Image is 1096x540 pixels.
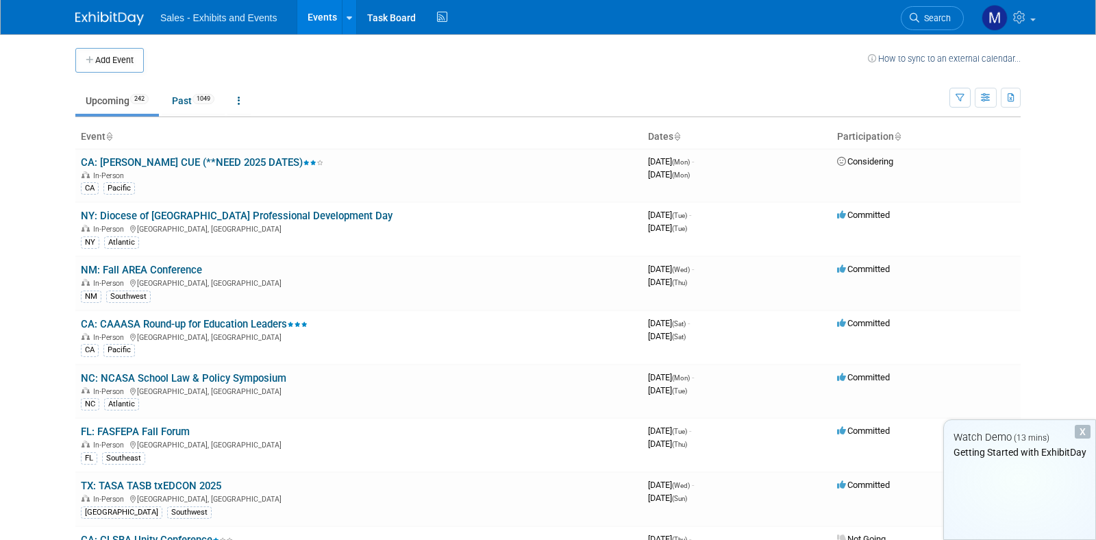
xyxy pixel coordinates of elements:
span: (Sat) [672,333,686,341]
img: In-Person Event [82,495,90,502]
span: 1049 [192,94,214,104]
a: Sort by Participation Type [894,131,901,142]
span: (Mon) [672,374,690,382]
a: Sort by Event Name [105,131,112,142]
span: (Wed) [672,482,690,489]
span: 242 [130,94,149,104]
img: In-Person Event [82,333,90,340]
div: Getting Started with ExhibitDay [944,445,1095,459]
span: - [692,264,694,274]
span: (Wed) [672,266,690,273]
span: In-Person [93,171,128,180]
div: Southwest [106,291,151,303]
div: CA [81,182,99,195]
a: NC: NCASA School Law & Policy Symposium [81,372,286,384]
span: [DATE] [648,493,687,503]
a: FL: FASFEPA Fall Forum [81,426,190,438]
div: CA [81,344,99,356]
th: Participation [832,125,1021,149]
span: [DATE] [648,277,687,287]
span: [DATE] [648,439,687,449]
img: In-Person Event [82,225,90,232]
span: (Mon) [672,158,690,166]
span: - [689,426,691,436]
span: Committed [837,318,890,328]
a: NY: Diocese of [GEOGRAPHIC_DATA] Professional Development Day [81,210,393,222]
div: NM [81,291,101,303]
div: Pacific [103,182,135,195]
span: Committed [837,210,890,220]
img: In-Person Event [82,441,90,447]
div: FL [81,452,97,465]
a: How to sync to an external calendar... [868,53,1021,64]
span: In-Person [93,495,128,504]
span: [DATE] [648,372,694,382]
span: Committed [837,426,890,436]
div: Southwest [167,506,212,519]
img: In-Person Event [82,387,90,394]
span: Committed [837,372,890,382]
a: CA: [PERSON_NAME] CUE (**NEED 2025 DATES) [81,156,323,169]
img: In-Person Event [82,171,90,178]
button: Add Event [75,48,144,73]
span: [DATE] [648,223,687,233]
a: TX: TASA TASB txEDCON 2025 [81,480,221,492]
a: NM: Fall AREA Conference [81,264,202,276]
div: [GEOGRAPHIC_DATA] [81,506,162,519]
span: - [692,480,694,490]
span: [DATE] [648,318,690,328]
span: [DATE] [648,480,694,490]
span: (Thu) [672,441,687,448]
span: Considering [837,156,893,167]
a: Past1049 [162,88,225,114]
a: Search [901,6,964,30]
span: Committed [837,264,890,274]
div: Atlantic [104,398,139,410]
a: Sort by Start Date [673,131,680,142]
span: [DATE] [648,210,691,220]
span: In-Person [93,441,128,450]
div: NY [81,236,99,249]
span: In-Person [93,279,128,288]
span: (Thu) [672,279,687,286]
span: Committed [837,480,890,490]
a: CA: CAAASA Round-up for Education Leaders [81,318,308,330]
span: In-Person [93,225,128,234]
div: Dismiss [1075,425,1091,439]
span: (Tue) [672,387,687,395]
div: [GEOGRAPHIC_DATA], [GEOGRAPHIC_DATA] [81,385,637,396]
img: ExhibitDay [75,12,144,25]
div: [GEOGRAPHIC_DATA], [GEOGRAPHIC_DATA] [81,439,637,450]
span: Search [919,13,951,23]
th: Dates [643,125,832,149]
span: (Sun) [672,495,687,502]
div: Pacific [103,344,135,356]
span: [DATE] [648,264,694,274]
span: Sales - Exhibits and Events [160,12,277,23]
span: - [692,372,694,382]
span: - [689,210,691,220]
span: In-Person [93,387,128,396]
span: In-Person [93,333,128,342]
img: In-Person Event [82,279,90,286]
span: [DATE] [648,426,691,436]
div: Atlantic [104,236,139,249]
div: Southeast [102,452,145,465]
span: (Mon) [672,171,690,179]
span: (Sat) [672,320,686,328]
div: [GEOGRAPHIC_DATA], [GEOGRAPHIC_DATA] [81,331,637,342]
span: [DATE] [648,169,690,180]
div: Watch Demo [944,430,1095,445]
span: - [688,318,690,328]
a: Upcoming242 [75,88,159,114]
div: [GEOGRAPHIC_DATA], [GEOGRAPHIC_DATA] [81,493,637,504]
span: - [692,156,694,167]
th: Event [75,125,643,149]
span: [DATE] [648,331,686,341]
span: [DATE] [648,385,687,395]
span: (13 mins) [1014,433,1049,443]
img: Megan Hunter [982,5,1008,31]
span: (Tue) [672,212,687,219]
div: [GEOGRAPHIC_DATA], [GEOGRAPHIC_DATA] [81,277,637,288]
span: [DATE] [648,156,694,167]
